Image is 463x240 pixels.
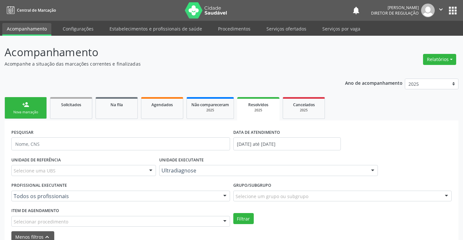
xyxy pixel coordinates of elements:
[191,108,229,113] div: 2025
[371,5,419,10] div: [PERSON_NAME]
[447,5,458,16] button: apps
[233,213,254,224] button: Filtrar
[2,23,51,36] a: Acompanhamento
[318,23,365,34] a: Serviços por vaga
[9,110,42,115] div: Nova marcação
[11,127,33,137] label: PESQUISAR
[14,193,217,199] span: Todos os profissionais
[288,108,320,113] div: 2025
[161,167,365,174] span: Ultradiagnose
[58,23,98,34] a: Configurações
[262,23,311,34] a: Serviços ofertados
[371,10,419,16] span: Diretor de regulação
[105,23,207,34] a: Estabelecimentos e profissionais de saúde
[213,23,255,34] a: Procedimentos
[151,102,173,107] span: Agendados
[22,101,29,108] div: person_add
[236,193,308,200] span: Selecione um grupo ou subgrupo
[435,4,447,17] button: 
[5,60,322,67] p: Acompanhe a situação das marcações correntes e finalizadas
[345,79,403,87] p: Ano de acompanhamento
[159,155,204,165] label: UNIDADE EXECUTANTE
[248,102,268,107] span: Resolvidos
[437,6,444,13] i: 
[421,4,435,17] img: img
[5,5,56,16] a: Central de Marcação
[352,6,361,15] button: notifications
[14,167,56,174] span: Selecione uma UBS
[17,7,56,13] span: Central de Marcação
[61,102,81,107] span: Solicitados
[233,181,271,191] label: Grupo/Subgrupo
[242,108,275,113] div: 2025
[14,218,68,225] span: Selecionar procedimento
[233,127,280,137] label: DATA DE ATENDIMENTO
[293,102,315,107] span: Cancelados
[11,155,61,165] label: UNIDADE DE REFERÊNCIA
[11,206,59,216] label: Item de agendamento
[11,181,67,191] label: PROFISSIONAL EXECUTANTE
[110,102,123,107] span: Na fila
[191,102,229,107] span: Não compareceram
[233,137,341,150] input: Selecione um intervalo
[423,54,456,65] button: Relatórios
[5,44,322,60] p: Acompanhamento
[11,137,230,150] input: Nome, CNS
